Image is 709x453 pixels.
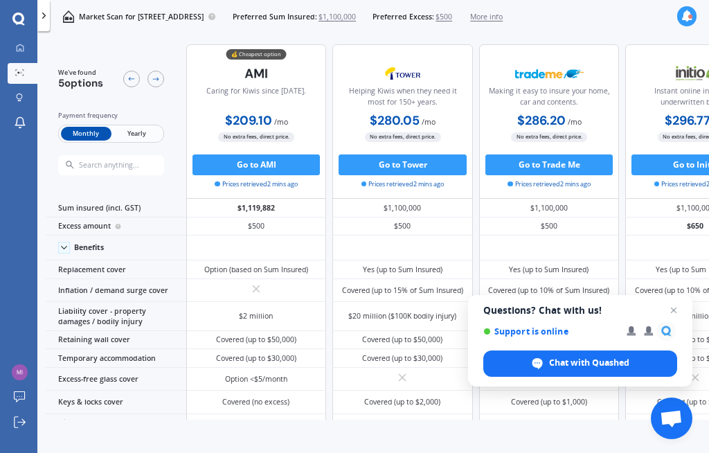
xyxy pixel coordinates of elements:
[204,265,308,275] div: Option (based on Sum Insured)
[12,364,28,380] img: c77d5365820b5790b923349916c2dc34
[216,335,296,345] div: Covered (up to $50,000)
[58,76,103,90] span: 5 options
[46,368,186,391] div: Excess-free glass cover
[479,217,620,236] div: $500
[318,12,356,22] span: $1,100,000
[488,86,611,112] div: Making it easy to insure your home, car and contents.
[339,154,467,175] button: Go to Tower
[342,285,463,296] div: Covered (up to 15% of Sum Insured)
[488,285,609,296] div: Covered (up to 10% of Sum Insured)
[46,279,186,303] div: Inflation / demand surge cover
[511,418,587,428] div: Covered (up to $2,000)
[239,311,273,321] div: $2 million
[218,132,294,142] span: No extra fees, direct price.
[222,60,290,87] img: AMI-text-1.webp
[363,265,442,275] div: Yes (up to Sum Insured)
[665,302,682,319] span: Close chat
[422,117,436,127] span: / mo
[567,117,581,127] span: / mo
[224,112,271,129] b: $209.10
[186,199,327,217] div: $1,119,882
[186,217,327,236] div: $500
[549,357,629,369] span: Chat with Quashed
[341,86,464,112] div: Helping Kiwis when they need it most for 150+ years.
[348,311,456,321] div: $20 million ($100K bodily injury)
[215,179,298,189] span: Prices retrieved 2 mins ago
[373,12,434,22] span: Preferred Excess:
[470,12,503,22] span: More info
[206,86,306,112] div: Caring for Kiwis since [DATE].
[273,117,287,127] span: / mo
[79,12,204,22] p: Market Scan for [STREET_ADDRESS]
[364,397,440,407] div: Covered (up to $2,000)
[483,305,677,316] span: Questions? Chat with us!
[60,127,111,141] span: Monthly
[514,60,583,86] img: Trademe.webp
[46,414,186,433] div: Hidden water / gradual damage
[362,335,442,345] div: Covered (up to $50,000)
[361,179,445,189] span: Prices retrieved 2 mins ago
[364,132,440,142] span: No extra fees, direct price.
[46,199,186,217] div: Sum insured (incl. GST)
[509,265,589,275] div: Yes (up to Sum Insured)
[485,154,613,175] button: Go to Trade Me
[651,398,692,439] div: Open chat
[332,217,473,236] div: $500
[222,397,289,407] div: Covered (no excess)
[58,110,164,121] div: Payment frequency
[46,331,186,350] div: Retaining wall cover
[46,349,186,368] div: Temporary accommodation
[192,154,321,175] button: Go to AMI
[74,243,104,252] div: Benefits
[58,68,103,78] span: We've found
[362,353,442,364] div: Covered (up to $30,000)
[62,10,75,23] img: home-and-contents.b802091223b8502ef2dd.svg
[483,350,677,377] div: Chat with Quashed
[332,199,473,217] div: $1,100,000
[370,112,420,129] b: $280.05
[46,217,186,236] div: Excess amount
[508,179,591,189] span: Prices retrieved 2 mins ago
[218,418,294,428] div: Covered (up to $3,000)
[479,199,620,217] div: $1,100,000
[364,418,440,428] div: Covered (up to $3,000)
[517,112,565,129] b: $286.20
[233,12,317,22] span: Preferred Sum Insured:
[46,302,186,331] div: Liability cover - property damages / bodily injury
[511,132,587,142] span: No extra fees, direct price.
[483,326,617,337] span: Support is online
[511,397,587,407] div: Covered (up to $1,000)
[226,49,286,60] div: 💰 Cheapest option
[78,161,184,170] input: Search anything...
[436,12,452,22] span: $500
[111,127,162,141] span: Yearly
[368,60,437,86] img: Tower.webp
[225,374,287,384] div: Option <$5/month
[46,391,186,414] div: Keys & locks cover
[216,353,296,364] div: Covered (up to $30,000)
[46,260,186,279] div: Replacement cover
